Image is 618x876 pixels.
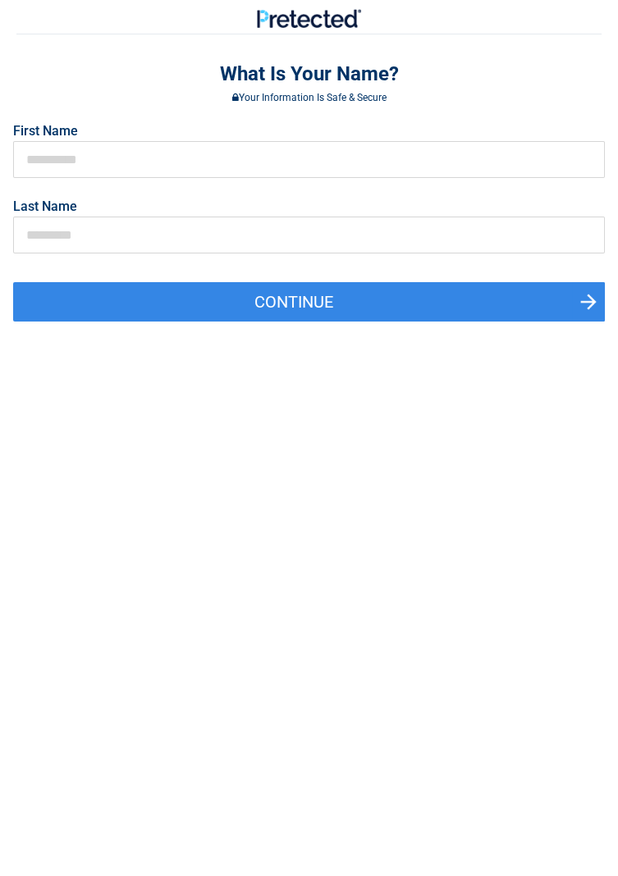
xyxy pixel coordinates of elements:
label: Last Name [13,200,77,213]
h2: What Is Your Name? [13,62,605,88]
h3: Your Information Is Safe & Secure [13,93,605,103]
button: Continue [13,282,605,322]
label: First Name [13,125,78,138]
img: Main Logo [257,9,361,28]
